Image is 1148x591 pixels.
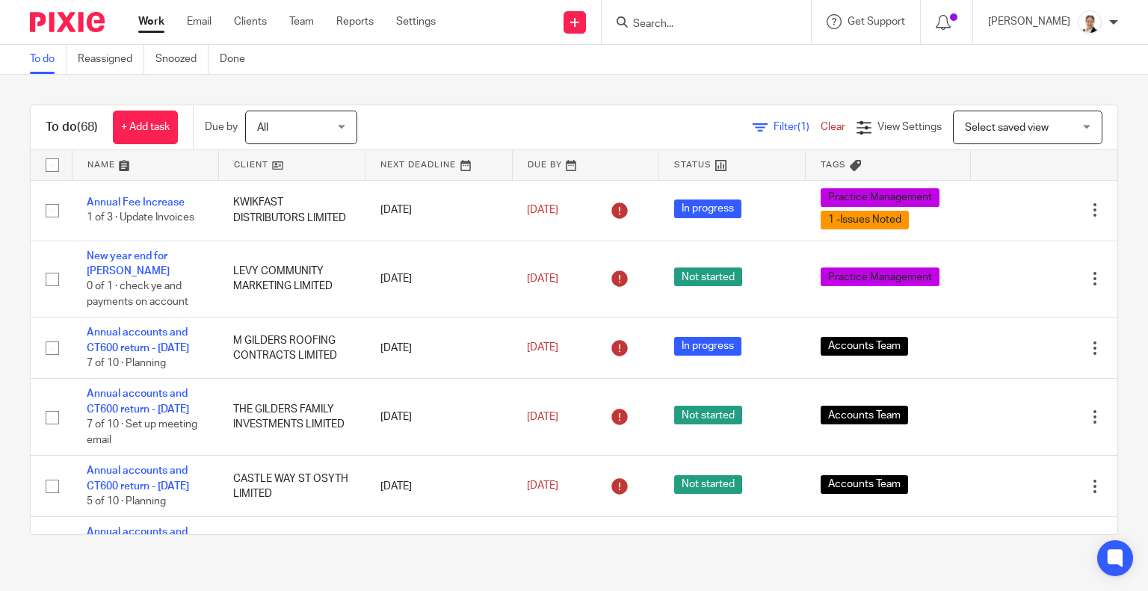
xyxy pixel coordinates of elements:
[821,406,908,424] span: Accounts Team
[87,197,185,208] a: Annual Fee Increase
[674,267,742,286] span: Not started
[365,241,512,318] td: [DATE]
[674,199,741,218] span: In progress
[527,205,558,215] span: [DATE]
[87,389,189,414] a: Annual accounts and CT600 return - [DATE]
[365,180,512,241] td: [DATE]
[1078,10,1102,34] img: Untitled%20(5%20%C3%97%205%20cm)%20(2).png
[774,122,821,132] span: Filter
[155,45,209,74] a: Snoozed
[218,241,365,318] td: LEVY COMMUNITY MARKETING LIMITED
[218,517,365,578] td: HARTS LANE ARDLEIGH LIMITED
[87,358,166,368] span: 7 of 10 · Planning
[87,281,188,307] span: 0 of 1 · check ye and payments on account
[797,122,809,132] span: (1)
[257,123,268,133] span: All
[138,14,164,29] a: Work
[821,267,939,286] span: Practice Management
[113,111,178,144] a: + Add task
[87,327,189,353] a: Annual accounts and CT600 return - [DATE]
[674,337,741,356] span: In progress
[87,496,166,507] span: 5 of 10 · Planning
[30,45,67,74] a: To do
[396,14,436,29] a: Settings
[187,14,212,29] a: Email
[821,475,908,494] span: Accounts Team
[87,419,197,445] span: 7 of 10 · Set up meeting email
[87,527,189,552] a: Annual accounts and CT600 return - [DATE]
[848,16,905,27] span: Get Support
[205,120,238,134] p: Due by
[218,180,365,241] td: KWIKFAST DISTRIBUTORS LIMITED
[220,45,256,74] a: Done
[87,251,170,276] a: New year end for [PERSON_NAME]
[77,121,98,133] span: (68)
[46,120,98,135] h1: To do
[365,517,512,578] td: [DATE]
[674,406,742,424] span: Not started
[821,211,909,229] span: 1 -Issues Noted
[877,122,942,132] span: View Settings
[87,213,194,223] span: 1 of 3 · Update Invoices
[632,18,766,31] input: Search
[289,14,314,29] a: Team
[30,12,105,32] img: Pixie
[365,318,512,379] td: [DATE]
[365,456,512,517] td: [DATE]
[78,45,144,74] a: Reassigned
[218,318,365,379] td: M GILDERS ROOFING CONTRACTS LIMITED
[674,475,742,494] span: Not started
[988,14,1070,29] p: [PERSON_NAME]
[87,465,189,491] a: Annual accounts and CT600 return - [DATE]
[218,456,365,517] td: CASTLE WAY ST OSYTH LIMITED
[821,188,939,207] span: Practice Management
[821,161,846,169] span: Tags
[527,273,558,284] span: [DATE]
[234,14,267,29] a: Clients
[821,122,845,132] a: Clear
[527,412,558,422] span: [DATE]
[365,379,512,456] td: [DATE]
[527,481,558,492] span: [DATE]
[821,337,908,356] span: Accounts Team
[965,123,1049,133] span: Select saved view
[218,379,365,456] td: THE GILDERS FAMILY INVESTMENTS LIMITED
[336,14,374,29] a: Reports
[527,343,558,353] span: [DATE]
